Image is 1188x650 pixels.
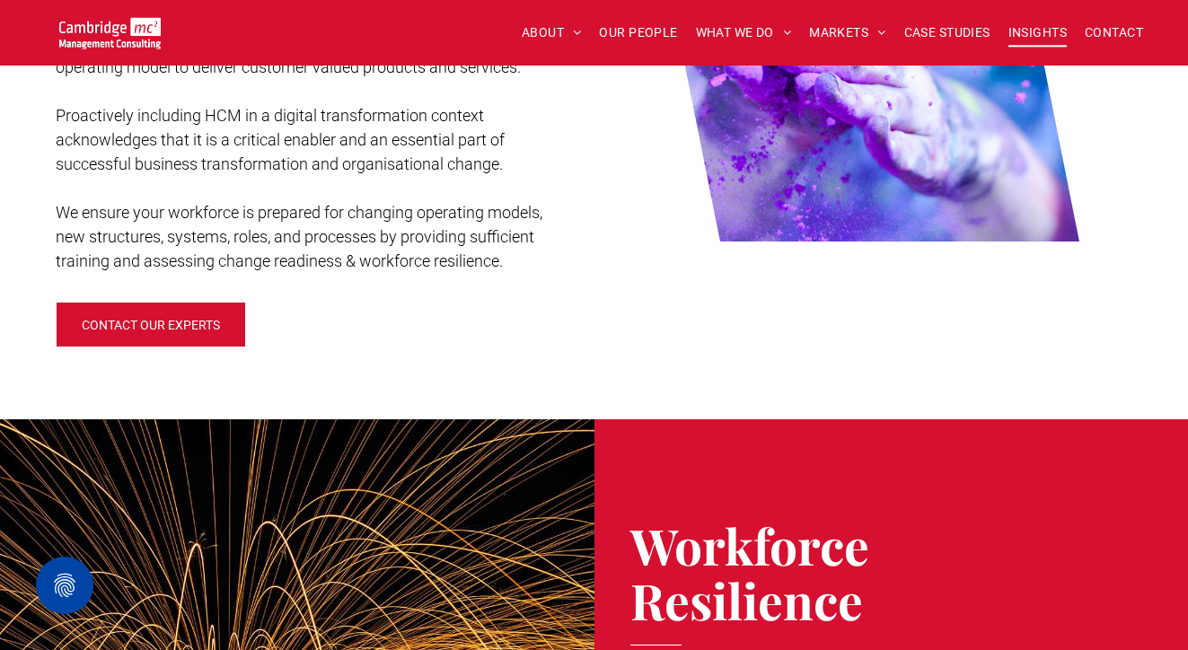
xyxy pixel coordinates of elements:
a: WHAT WE DO [687,19,801,47]
a: ABOUT [513,19,591,47]
span: We assess your change readiness by understanding the employee life-cycle processes in your compan... [56,9,547,76]
a: OUR PEOPLE [590,19,686,47]
span: INSIGHTS [1008,19,1067,47]
a: INSIGHTS [999,19,1076,47]
span: Proactively including HCM in a digital transformation context acknowledges that it is a critical ... [56,106,505,173]
a: CONTACT OUR EXPERTS [56,302,246,348]
span: We ensure your workforce is prepared for changing operating models, new structures, systems, role... [56,203,542,270]
a: CONTACT [1076,19,1152,47]
a: MARKETS [800,19,894,47]
span: CONTACT OUR EXPERTS [82,303,220,347]
img: Go to Homepage [59,17,161,48]
span: Workforce Resilience [630,512,869,633]
a: Your Business Transformed | Cambridge Management Consulting [59,20,161,39]
a: CASE STUDIES [895,19,999,47]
